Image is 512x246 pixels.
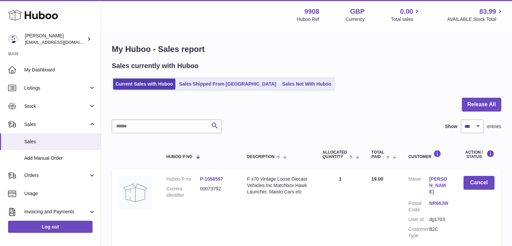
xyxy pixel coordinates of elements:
span: Total sales [391,16,421,23]
span: Usage [24,190,96,197]
span: Invoicing and Payments [24,209,89,215]
dt: Customer Type [408,226,429,239]
dd: 00073792 [200,186,234,198]
span: 0.00 [400,7,413,16]
span: Huboo P no [166,155,192,159]
strong: 9908 [304,7,319,16]
dt: Postal Code [408,200,429,213]
div: [PERSON_NAME] [25,33,86,45]
a: Sales Not With Huboo [280,79,334,90]
dt: Current identifier [166,186,200,198]
a: [PERSON_NAME] [429,176,450,195]
span: 83.99 [479,7,496,16]
span: AVAILABLE Stock Total [447,16,504,23]
strong: GBP [350,7,365,16]
div: Currency [346,16,365,23]
div: Huboo Ref [297,16,319,23]
a: 83.99 AVAILABLE Stock Total [447,7,504,23]
span: ALLOCATED Quantity [322,150,347,159]
span: entries [487,123,501,130]
span: Stock [24,103,89,110]
a: 0.00 Total sales [391,7,421,23]
a: NR66JW [429,200,450,207]
span: Listings [24,85,89,91]
span: Sales [24,139,96,145]
button: Release All [462,98,501,112]
span: Orders [24,172,89,179]
dd: B2C [429,226,450,239]
dd: dg1703 [429,216,450,223]
dt: Huboo P no [166,176,200,182]
div: Action / Status [464,150,494,159]
a: Log out [8,221,93,233]
span: 19.00 [371,176,383,182]
div: Customer [408,150,450,159]
a: Current Sales with Huboo [113,79,175,90]
img: tbcollectables@hotmail.co.uk [8,34,18,44]
dt: Name [408,176,429,197]
img: no-photo.jpg [118,176,152,210]
span: My Dashboard [24,67,96,73]
a: P-1058597 [200,176,223,182]
span: Description [247,155,275,159]
span: Sales [24,121,89,128]
div: F x70 Vintage Loose Diecast Vehicles Inc Matchbox Hawk Launcher, Maisto Cars etc [247,176,309,195]
dt: User Id [408,216,429,223]
span: Total paid [371,150,384,159]
span: [EMAIL_ADDRESS][DOMAIN_NAME] [25,39,99,45]
button: Cancel [464,176,494,190]
a: Sales Shipped From [GEOGRAPHIC_DATA] [177,79,278,90]
h2: Sales currently with Huboo [112,61,199,70]
label: Show [445,123,457,130]
h1: My Huboo - Sales report [112,44,501,55]
span: Add Manual Order [24,155,96,161]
